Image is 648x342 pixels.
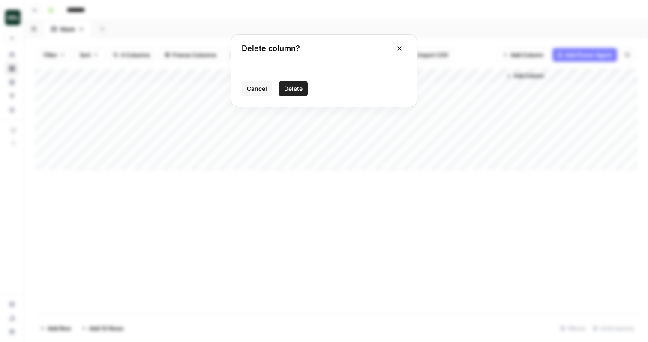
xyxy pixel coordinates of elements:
span: Cancel [247,84,267,93]
button: Cancel [242,81,272,96]
h2: Delete column? [242,42,387,54]
button: Delete [279,81,308,96]
span: Delete [284,84,303,93]
button: Close modal [393,42,406,55]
